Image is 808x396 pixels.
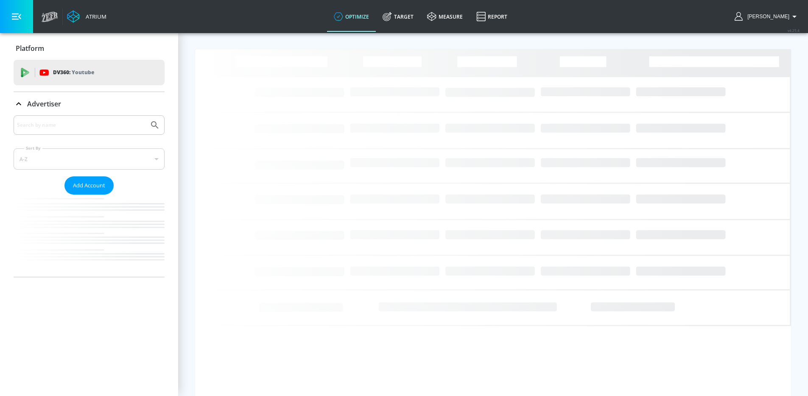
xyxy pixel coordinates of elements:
a: measure [420,1,470,32]
span: Add Account [73,181,105,190]
div: DV360: Youtube [14,60,165,85]
a: optimize [327,1,376,32]
button: Add Account [64,176,114,195]
span: v 4.25.4 [788,28,800,33]
a: Atrium [67,10,106,23]
span: login as: wayne.auduong@zefr.com [744,14,789,20]
div: Advertiser [14,92,165,116]
p: Advertiser [27,99,61,109]
p: Platform [16,44,44,53]
div: Platform [14,36,165,60]
p: Youtube [72,68,94,77]
div: Advertiser [14,115,165,277]
a: Target [376,1,420,32]
nav: list of Advertiser [14,195,165,277]
button: [PERSON_NAME] [735,11,800,22]
a: Report [470,1,514,32]
div: A-Z [14,148,165,170]
p: DV360: [53,68,94,77]
input: Search by name [17,120,145,131]
div: Atrium [82,13,106,20]
label: Sort By [24,145,42,151]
